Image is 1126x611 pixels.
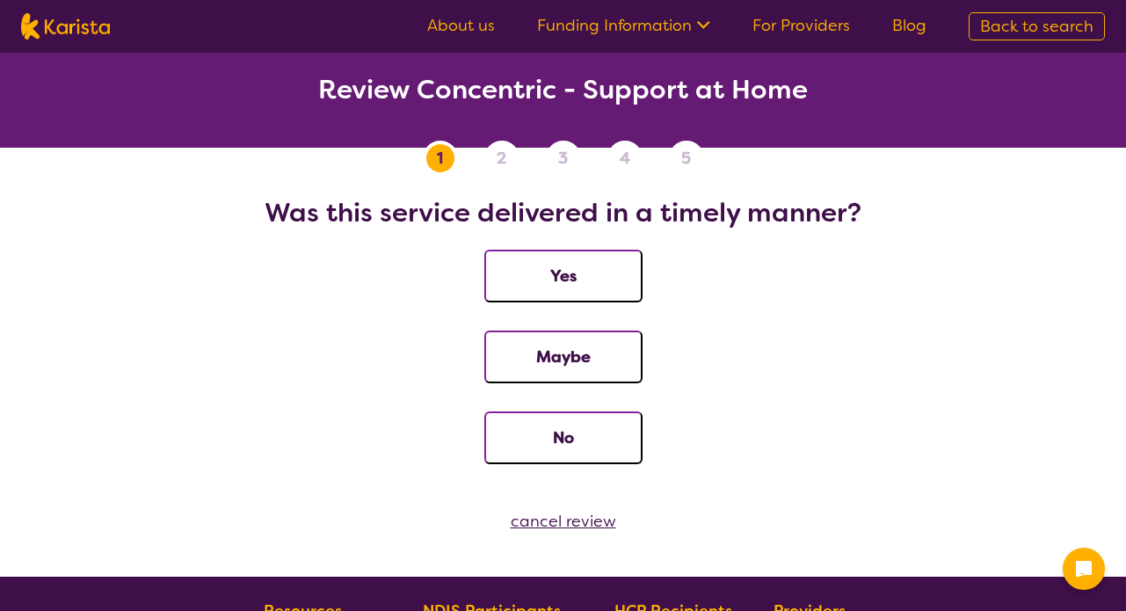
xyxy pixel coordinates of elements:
span: 4 [620,145,630,171]
a: For Providers [752,15,850,36]
span: 3 [558,145,568,171]
span: Back to search [980,16,1093,37]
h2: Was this service delivered in a timely manner? [21,197,1105,229]
a: Blog [892,15,926,36]
a: Funding Information [537,15,710,36]
a: About us [427,15,495,36]
h2: Review Concentric - Support at Home [21,74,1105,105]
button: Yes [484,250,643,302]
button: Maybe [484,331,643,383]
button: No [484,411,643,464]
span: 1 [437,145,443,171]
span: 5 [681,145,691,171]
a: Back to search [969,12,1105,40]
span: 2 [497,145,506,171]
img: Karista logo [21,13,110,40]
